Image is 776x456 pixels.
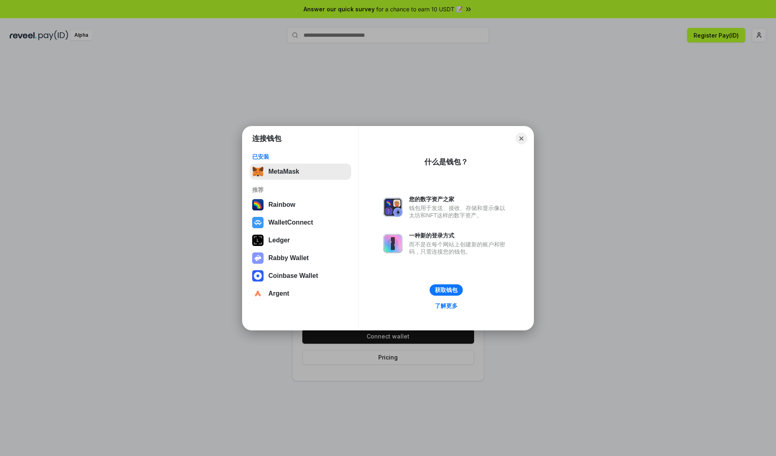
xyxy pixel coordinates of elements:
[252,199,264,210] img: svg+xml,%3Csvg%20width%3D%22120%22%20height%3D%22120%22%20viewBox%3D%220%200%20120%20120%22%20fil...
[383,234,403,253] img: svg+xml,%3Csvg%20xmlns%3D%22http%3A%2F%2Fwww.w3.org%2F2000%2Fsvg%22%20fill%3D%22none%22%20viewBox...
[252,186,349,193] div: 推荐
[383,198,403,217] img: svg+xml,%3Csvg%20xmlns%3D%22http%3A%2F%2Fwww.w3.org%2F2000%2Fsvg%22%20fill%3D%22none%22%20viewBox...
[268,168,299,175] div: MetaMask
[250,268,351,284] button: Coinbase Wallet
[409,241,509,255] div: 而不是在每个网站上创建新的账户和密码，只需连接您的钱包。
[250,286,351,302] button: Argent
[424,157,468,167] div: 什么是钱包？
[252,252,264,264] img: svg+xml,%3Csvg%20xmlns%3D%22http%3A%2F%2Fwww.w3.org%2F2000%2Fsvg%22%20fill%3D%22none%22%20viewBox...
[252,166,264,177] img: svg+xml,%3Csvg%20fill%3D%22none%22%20height%3D%2233%22%20viewBox%3D%220%200%2035%2033%22%20width%...
[435,286,458,294] div: 获取钱包
[409,232,509,239] div: 一种新的登录方式
[430,284,463,296] button: 获取钱包
[250,214,351,231] button: WalletConnect
[268,272,318,279] div: Coinbase Wallet
[430,300,462,311] a: 了解更多
[435,302,458,309] div: 了解更多
[268,290,289,297] div: Argent
[252,288,264,299] img: svg+xml,%3Csvg%20width%3D%2228%22%20height%3D%2228%22%20viewBox%3D%220%200%2028%2028%22%20fill%3D...
[250,197,351,213] button: Rainbow
[252,153,349,160] div: 已安装
[516,133,527,144] button: Close
[252,217,264,228] img: svg+xml,%3Csvg%20width%3D%2228%22%20height%3D%2228%22%20viewBox%3D%220%200%2028%2028%22%20fill%3D...
[250,164,351,180] button: MetaMask
[268,254,309,262] div: Rabby Wallet
[268,237,290,244] div: Ledger
[252,134,281,143] h1: 连接钱包
[252,235,264,246] img: svg+xml,%3Csvg%20xmlns%3D%22http%3A%2F%2Fwww.w3.org%2F2000%2Fsvg%22%20width%3D%2228%22%20height%3...
[268,201,295,208] div: Rainbow
[409,195,509,203] div: 您的数字资产之家
[250,232,351,248] button: Ledger
[268,219,313,226] div: WalletConnect
[409,204,509,219] div: 钱包用于发送、接收、存储和显示像以太坊和NFT这样的数字资产。
[252,270,264,282] img: svg+xml,%3Csvg%20width%3D%2228%22%20height%3D%2228%22%20viewBox%3D%220%200%2028%2028%22%20fill%3D...
[250,250,351,266] button: Rabby Wallet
